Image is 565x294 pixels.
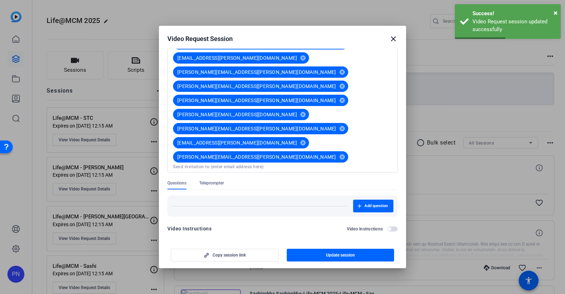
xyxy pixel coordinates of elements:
[389,35,398,43] mat-icon: close
[213,252,246,258] span: Copy session link
[167,180,186,186] span: Questions
[336,69,348,75] mat-icon: cancel
[177,125,336,132] span: [PERSON_NAME][EMAIL_ADDRESS][PERSON_NAME][DOMAIN_NAME]
[177,139,297,146] span: [EMAIL_ADDRESS][PERSON_NAME][DOMAIN_NAME]
[167,35,398,43] div: Video Request Session
[336,125,348,132] mat-icon: cancel
[326,252,355,258] span: Update session
[297,55,309,61] mat-icon: cancel
[364,203,388,209] span: Add question
[177,97,336,104] span: [PERSON_NAME][EMAIL_ADDRESS][PERSON_NAME][DOMAIN_NAME]
[554,8,558,17] span: ×
[199,180,224,186] span: Teleprompter
[171,249,279,261] button: Copy session link
[177,69,336,76] span: [PERSON_NAME][EMAIL_ADDRESS][PERSON_NAME][DOMAIN_NAME]
[167,224,212,233] div: Video Instructions
[472,10,555,18] div: Success!
[353,200,393,212] button: Add question
[347,226,383,232] h2: Video Instructions
[173,164,392,170] input: Send invitation to (enter email address here)
[297,140,309,146] mat-icon: cancel
[177,83,336,90] span: [PERSON_NAME][EMAIL_ADDRESS][PERSON_NAME][DOMAIN_NAME]
[336,154,348,160] mat-icon: cancel
[177,54,297,61] span: [EMAIL_ADDRESS][PERSON_NAME][DOMAIN_NAME]
[287,249,394,261] button: Update session
[472,18,555,34] div: Video Request session updated successfully
[177,111,297,118] span: [PERSON_NAME][EMAIL_ADDRESS][DOMAIN_NAME]
[297,111,309,118] mat-icon: cancel
[177,153,336,160] span: [PERSON_NAME][EMAIL_ADDRESS][PERSON_NAME][DOMAIN_NAME]
[336,97,348,104] mat-icon: cancel
[336,83,348,89] mat-icon: cancel
[554,7,558,18] button: Close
